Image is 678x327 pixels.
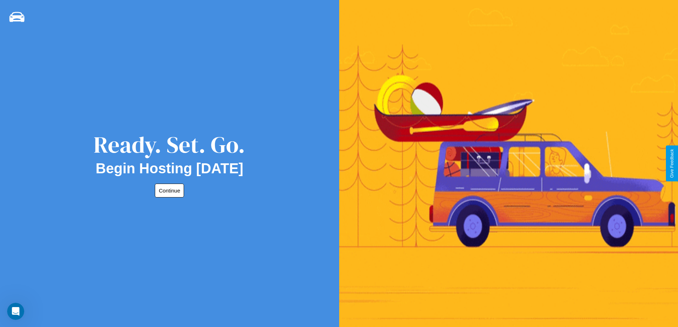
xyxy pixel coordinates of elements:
[7,303,24,320] iframe: Intercom live chat
[94,129,245,160] div: Ready. Set. Go.
[669,149,674,178] div: Give Feedback
[155,184,184,197] button: Continue
[96,160,243,176] h2: Begin Hosting [DATE]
